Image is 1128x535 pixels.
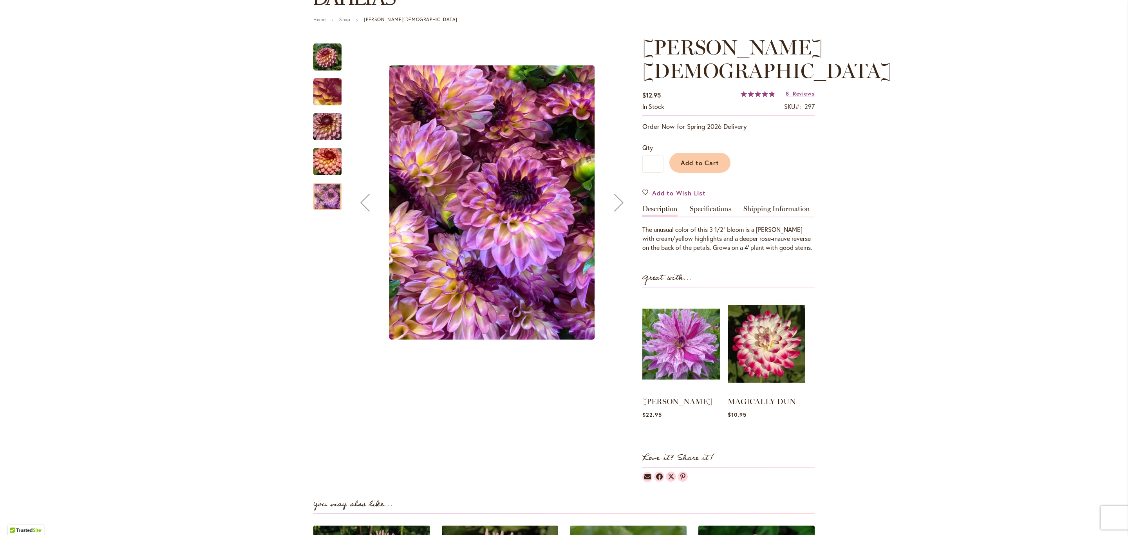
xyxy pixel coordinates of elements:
[299,71,356,113] img: Foxy Lady
[313,16,325,22] a: Home
[728,411,747,418] span: $10.95
[349,36,671,370] div: Product Images
[654,472,664,482] a: Dahlias on Facebook
[642,397,712,406] a: [PERSON_NAME]
[690,205,731,217] a: Specifications
[339,16,350,22] a: Shop
[642,452,714,465] strong: Love it? Share it!
[642,188,706,197] a: Add to Wish List
[666,472,676,482] a: Dahlias on Twitter
[313,43,342,71] img: Foxy Lady
[349,36,381,370] button: Previous
[642,225,815,252] div: The unusual color of this 3 1/2" bloom is a [PERSON_NAME] with cream/yellow highlights and a deep...
[786,90,815,97] a: 8 Reviews
[728,295,805,392] img: MAGICALLY DUN
[313,105,349,140] div: Foxy Lady
[669,153,730,173] button: Add to Cart
[389,65,595,340] img: Foxy Lady
[313,498,393,511] strong: You may also like...
[313,70,349,105] div: Foxy Lady
[652,188,706,197] span: Add to Wish List
[681,159,719,167] span: Add to Cart
[313,140,349,175] div: Foxy Lady
[786,90,789,97] span: 8
[741,91,775,97] div: 97%
[6,507,28,529] iframe: Launch Accessibility Center
[313,36,349,70] div: Foxy Lady
[642,271,692,284] strong: Great with...
[728,397,796,406] a: MAGICALLY DUN
[642,102,664,111] div: Availability
[642,35,892,83] span: [PERSON_NAME][DEMOGRAPHIC_DATA]
[603,36,634,370] button: Next
[642,411,662,418] span: $22.95
[642,91,661,99] span: $12.95
[299,143,356,181] img: Foxy Lady
[642,102,664,110] span: In stock
[364,16,457,22] strong: [PERSON_NAME][DEMOGRAPHIC_DATA]
[349,36,634,370] div: Foxy Lady
[642,143,653,152] span: Qty
[349,36,634,370] div: Foxy LadyFoxy LadyFoxy Lady
[784,102,801,110] strong: SKU
[642,205,678,217] a: Description
[299,108,356,146] img: Foxy Lady
[313,175,342,210] div: Foxy Lady
[642,122,815,131] p: Order Now for Spring 2026 Delivery
[743,205,810,217] a: Shipping Information
[678,472,688,482] a: Dahlias on Pinterest
[642,295,720,392] img: BRANDON MICHAEL
[804,102,815,111] div: 297
[793,90,815,97] span: Reviews
[642,205,815,252] div: Detailed Product Info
